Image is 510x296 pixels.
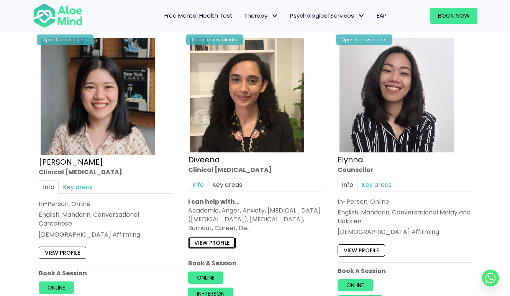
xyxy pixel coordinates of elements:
nav: Menu [93,8,392,24]
div: Open to new clients [336,34,392,45]
a: Psychological ServicesPsychological Services: submenu [284,8,371,24]
span: Free Mental Health Test [164,11,233,20]
a: Free Mental Health Test [159,8,238,24]
p: I can help with… [188,197,322,206]
a: [PERSON_NAME] [39,157,103,167]
div: In-Person, Online [338,197,472,206]
a: View profile [39,247,86,259]
a: Whatsapp [482,270,499,286]
a: View profile [188,237,236,249]
a: Online [338,279,373,291]
a: Info [188,178,208,191]
div: [DEMOGRAPHIC_DATA] Affirming [338,228,472,237]
p: Book A Session [39,269,173,278]
div: Open to new clients [37,34,93,45]
p: Book A Session [338,267,472,275]
a: Key areas [357,178,396,191]
span: Therapy: submenu [269,10,280,21]
a: TherapyTherapy: submenu [238,8,284,24]
div: In-Person, Online [39,200,173,208]
div: Counsellor [338,165,472,174]
p: English, Mandarin, Conversational Malay and Hokkien [338,208,472,226]
span: Psychological Services: submenu [356,10,367,21]
a: Book Now [430,8,477,24]
p: English, Mandarin, Conversational Cantonese [39,210,173,228]
a: Online [39,282,74,294]
div: Open to new clients [186,34,243,45]
img: IMG_1660 – Diveena Nair [190,38,304,152]
span: Book Now [438,11,470,20]
a: Online [188,271,223,284]
img: Elynna Counsellor [339,38,454,152]
div: Clinical [MEDICAL_DATA] [188,165,322,174]
img: Aloe mind Logo [33,3,83,28]
div: Academic, Anger, Anxiety, [MEDICAL_DATA] ([MEDICAL_DATA]), [MEDICAL_DATA], Burnout, Career, De… [188,206,322,233]
a: Info [39,180,59,194]
a: Key areas [59,180,97,194]
div: Clinical [MEDICAL_DATA] [39,168,173,177]
a: Info [338,178,357,191]
a: EAP [371,8,392,24]
a: Key areas [208,178,246,191]
span: EAP [377,11,387,20]
div: [DEMOGRAPHIC_DATA] Affirming [39,230,173,239]
a: Diveena [188,154,220,165]
p: Book A Session [188,259,322,268]
img: Chen-Wen-profile-photo [41,38,155,155]
span: Psychological Services [290,11,365,20]
a: Elynna [338,154,363,165]
a: View profile [338,244,385,257]
span: Therapy [244,11,279,20]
